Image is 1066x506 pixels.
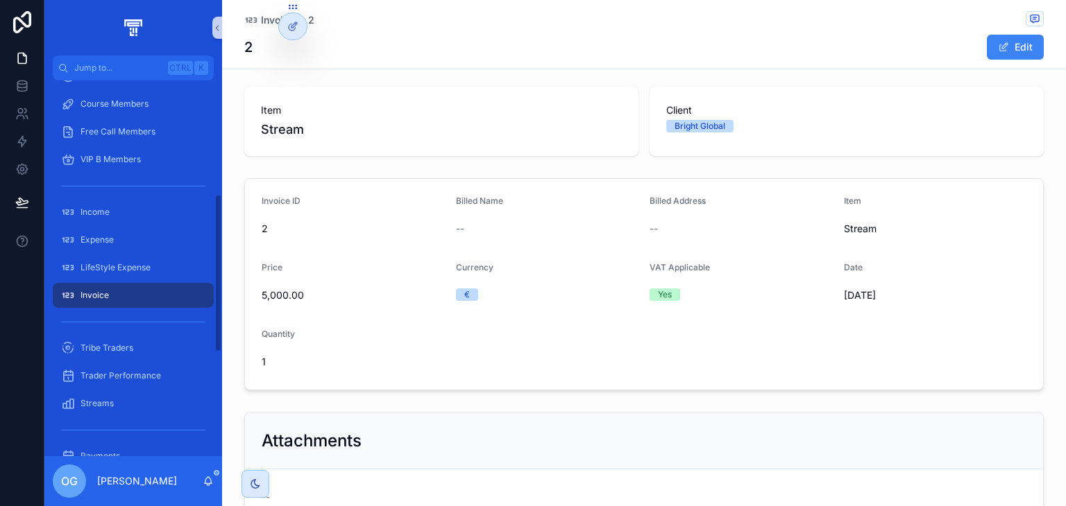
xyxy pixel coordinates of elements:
span: Stream [261,120,622,139]
a: 2 [308,13,314,27]
span: Client [666,103,1027,117]
span: K [196,62,207,73]
span: Quantity [262,329,295,339]
span: Price [262,262,282,272]
button: Edit [987,35,1044,60]
a: Tribe Traders [53,335,214,360]
a: Trader Performance [53,363,214,388]
span: Invoice ID [262,195,301,206]
span: -- [650,222,658,236]
span: Payments [81,451,120,462]
span: OG [61,473,78,489]
img: App logo [121,17,144,39]
span: Currency [456,262,493,272]
span: Item [844,195,861,206]
span: Stream [844,222,1027,236]
span: VAT Applicable [650,262,710,272]
a: Invoice [53,283,214,308]
span: 1 [262,355,445,369]
span: Billed Address [650,195,706,206]
a: VIP B Members [53,147,214,172]
a: Payments [53,444,214,469]
span: Item [261,103,622,117]
span: Ctrl [168,61,193,75]
span: 5,000.00 [262,288,445,302]
div: scrollable content [44,80,222,456]
div: Yes [658,288,672,301]
span: Free Call Members [81,126,155,137]
span: Invoice [261,13,294,27]
span: Tribe Traders [81,342,133,354]
a: Expense [53,227,214,252]
button: Jump to...CtrlK [53,55,214,80]
span: Streams [81,398,114,409]
span: Expense [81,234,114,245]
span: Billed Name [456,195,503,206]
span: -- [456,222,464,236]
span: Date [844,262,863,272]
a: Streams [53,391,214,416]
a: Course Members [53,91,214,116]
h1: 2 [244,37,253,57]
span: Invoice [81,290,109,301]
a: Free Call Members [53,119,214,144]
a: LifeStyle Expense [53,255,214,280]
span: Jump to... [74,62,162,73]
div: Bright Global [675,120,725,132]
div: € [464,288,470,301]
span: Trader Performance [81,370,161,381]
span: Income [81,207,110,218]
span: VIP B Members [81,154,141,165]
span: Course Members [81,98,149,110]
p: [PERSON_NAME] [97,474,177,488]
h2: Attachments [262,430,362,452]
a: Invoice [244,13,294,27]
span: LifeStyle Expense [81,262,151,273]
span: [DATE] [844,288,1027,302]
span: 2 [262,222,445,236]
a: Income [53,200,214,225]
